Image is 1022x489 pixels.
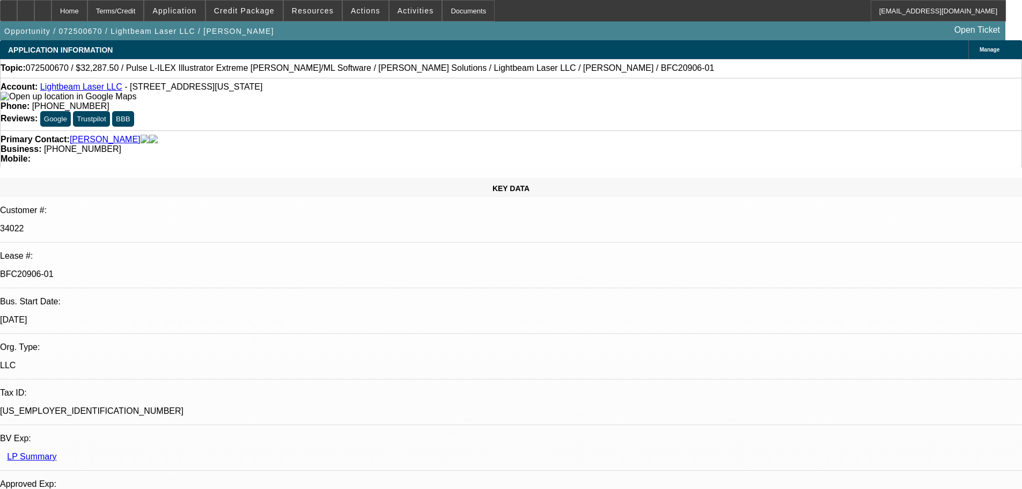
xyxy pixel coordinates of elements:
a: Open Ticket [950,21,1004,39]
a: LP Summary [7,452,56,461]
strong: Mobile: [1,154,31,163]
strong: Account: [1,82,38,91]
button: Google [40,111,71,127]
span: Activities [398,6,434,15]
button: BBB [112,111,134,127]
img: facebook-icon.png [141,135,149,144]
span: APPLICATION INFORMATION [8,46,113,54]
a: [PERSON_NAME] [70,135,141,144]
button: Credit Package [206,1,283,21]
button: Activities [389,1,442,21]
strong: Topic: [1,63,26,73]
button: Resources [284,1,342,21]
strong: Reviews: [1,114,38,123]
img: Open up location in Google Maps [1,92,136,101]
span: [PHONE_NUMBER] [44,144,121,154]
button: Application [144,1,204,21]
span: Resources [292,6,334,15]
span: Credit Package [214,6,275,15]
span: - [STREET_ADDRESS][US_STATE] [124,82,262,91]
span: KEY DATA [492,184,530,193]
strong: Primary Contact: [1,135,70,144]
span: [PHONE_NUMBER] [32,101,109,111]
span: Opportunity / 072500670 / Lightbeam Laser LLC / [PERSON_NAME] [4,27,274,35]
span: Application [152,6,196,15]
span: Manage [980,47,999,53]
button: Trustpilot [73,111,109,127]
button: Actions [343,1,388,21]
strong: Business: [1,144,41,154]
a: Lightbeam Laser LLC [40,82,122,91]
img: linkedin-icon.png [149,135,158,144]
span: Actions [351,6,380,15]
strong: Phone: [1,101,30,111]
span: 072500670 / $32,287.50 / Pulse L-ILEX Illustrator Extreme [PERSON_NAME]/ML Software / [PERSON_NAM... [26,63,715,73]
a: View Google Maps [1,92,136,101]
